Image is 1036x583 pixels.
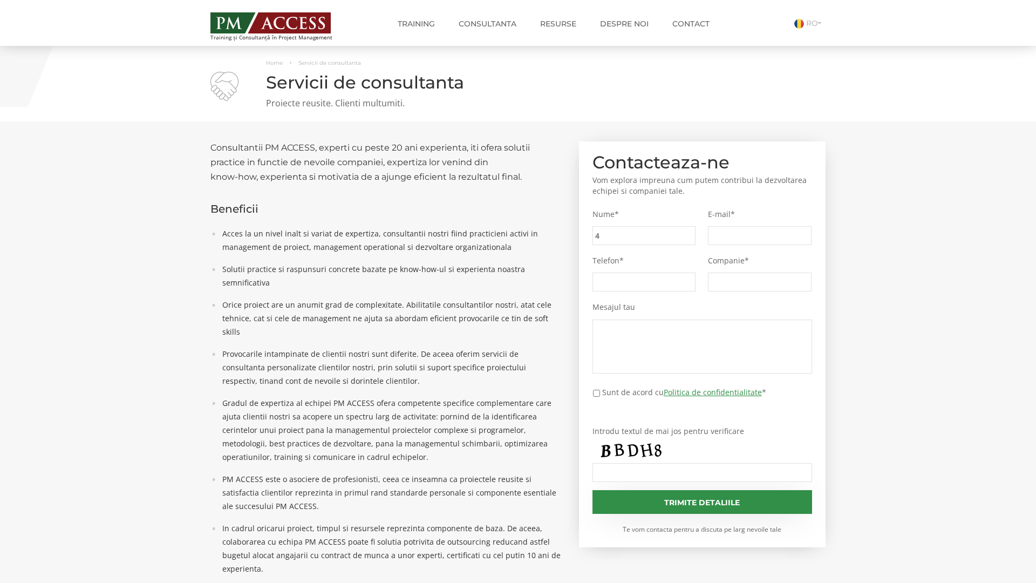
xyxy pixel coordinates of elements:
label: Sunt de acord cu * [602,387,766,398]
input: Trimite detaliile [592,490,813,514]
li: Gradul de expertiza al echipei PM ACCESS ofera competente specifice complementare care ajuta clie... [217,396,563,464]
label: Nume [592,209,696,219]
h1: Servicii de consultanta [210,73,826,92]
label: Introdu textul de mai jos pentru verificare [592,426,813,436]
h2: Contacteaza-ne [592,155,813,170]
label: Companie [708,256,812,266]
small: Te vom contacta pentru a discuta pe larg nevoile tale [592,525,813,534]
label: E-mail [708,209,812,219]
a: RO [794,18,826,28]
li: Acces la un nivel inalt si variat de expertiza, consultantii nostri fiind practicieni activi in m... [217,227,563,254]
img: Servicii de consultanta [210,72,238,101]
h2: Consultantii PM ACCESS, experti cu peste 20 ani experienta, iti ofera solutii practice in functie... [210,140,563,184]
li: PM ACCESS este o asociere de profesionisti, ceea ce inseamna ca proiectele reusite si satisfactia... [217,472,563,513]
label: Telefon [592,256,696,266]
h3: Beneficii [210,203,563,215]
span: Training și Consultanță în Project Management [210,35,352,40]
a: Training [390,13,443,35]
li: Provocarile intampinate de clientii nostri sunt diferite. De aceea oferim servicii de consultanta... [217,347,563,388]
a: Consultanta [451,13,524,35]
a: Despre noi [592,13,657,35]
li: Solutii practice si raspunsuri concrete bazate pe know-how-ul si experienta noastra semnificativa [217,262,563,289]
a: Politica de confidentialitate [664,387,762,397]
img: Romana [794,19,804,29]
li: In cadrul oricarui proiect, timpul si resursele reprezinta componente de baza. De aceea, colabora... [217,521,563,575]
a: Training și Consultanță în Project Management [210,9,352,40]
label: Mesajul tau [592,302,813,312]
img: PM ACCESS - Echipa traineri si consultanti certificati PMP: Narciss Popescu, Mihai Olaru, Monica ... [210,12,331,33]
li: Orice proiect are un anumit grad de complexitate. Abilitatile consultantilor nostri, atat cele te... [217,298,563,338]
a: Home [266,59,283,66]
a: Resurse [532,13,584,35]
span: Servicii de consultanta [298,59,361,66]
a: Contact [664,13,718,35]
p: Vom explora impreuna cum putem contribui la dezvoltarea echipei si companiei tale. [592,175,813,196]
p: Proiecte reusite. Clienti multumiti. [210,97,826,110]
